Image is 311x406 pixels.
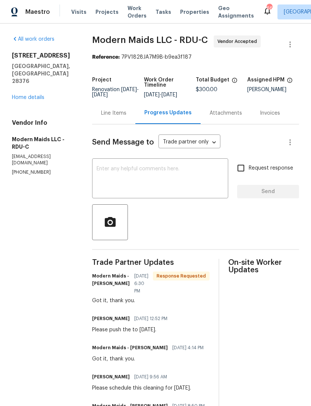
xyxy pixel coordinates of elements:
span: Trade Partner Updates [92,259,210,266]
div: Progress Updates [144,109,192,117]
div: Invoices [260,109,280,117]
h6: [PERSON_NAME] [92,373,130,381]
span: The total cost of line items that have been proposed by Opendoor. This sum includes line items th... [232,77,238,87]
h5: [GEOGRAPHIC_DATA], [GEOGRAPHIC_DATA] 28376 [12,62,74,85]
h5: Modern Maids LLC - RDU-C [12,136,74,151]
span: Geo Assignments [218,4,254,19]
span: Modern Maids LLC - RDU-C [92,35,208,44]
div: Line Items [101,109,126,117]
div: Please schedule this cleaning for [DATE]. [92,384,191,392]
span: Request response [249,164,293,172]
span: [DATE] [121,87,137,92]
h5: Assigned HPM [247,77,285,83]
span: The hpm assigned to this work order. [287,77,293,87]
div: 66 [267,4,272,12]
span: Vendor Accepted [217,38,260,45]
span: Send Message to [92,139,154,146]
span: [DATE] [144,92,160,97]
span: [DATE] [92,92,108,97]
h2: [STREET_ADDRESS] [12,52,74,59]
span: $300.00 [196,87,217,92]
a: Home details [12,95,44,100]
span: Maestro [25,8,50,16]
span: On-site Worker Updates [228,259,299,274]
div: Please push the to [DATE]. [92,326,172,334]
a: All work orders [12,37,54,42]
div: 7PV1828JA7M9B-b9ea3f187 [92,53,299,61]
b: Reference: [92,55,120,60]
h5: Total Budget [196,77,229,83]
span: Properties [180,8,209,16]
div: Got it, thank you. [92,355,208,363]
div: [PERSON_NAME] [247,87,299,92]
div: Got it, thank you. [92,297,210,304]
p: [PHONE_NUMBER] [12,169,74,176]
h5: Work Order Timeline [144,77,196,88]
h5: Project [92,77,111,83]
span: [DATE] 9:56 AM [134,373,167,381]
span: [DATE] [161,92,177,97]
span: Tasks [155,9,171,15]
div: Trade partner only [158,136,220,149]
span: - [92,87,139,97]
h6: Modern Maids - [PERSON_NAME] [92,272,130,287]
p: [EMAIL_ADDRESS][DOMAIN_NAME] [12,154,74,166]
span: [DATE] 12:52 PM [134,315,167,322]
span: Work Orders [128,4,147,19]
h6: [PERSON_NAME] [92,315,130,322]
div: Attachments [210,109,242,117]
h6: Modern Maids - [PERSON_NAME] [92,344,168,351]
span: - [144,92,177,97]
span: Visits [71,8,87,16]
span: [DATE] 6:30 PM [134,272,148,295]
span: Projects [95,8,119,16]
h4: Vendor Info [12,119,74,127]
span: [DATE] 4:14 PM [172,344,204,351]
span: Renovation [92,87,139,97]
span: Response Requested [154,272,209,280]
